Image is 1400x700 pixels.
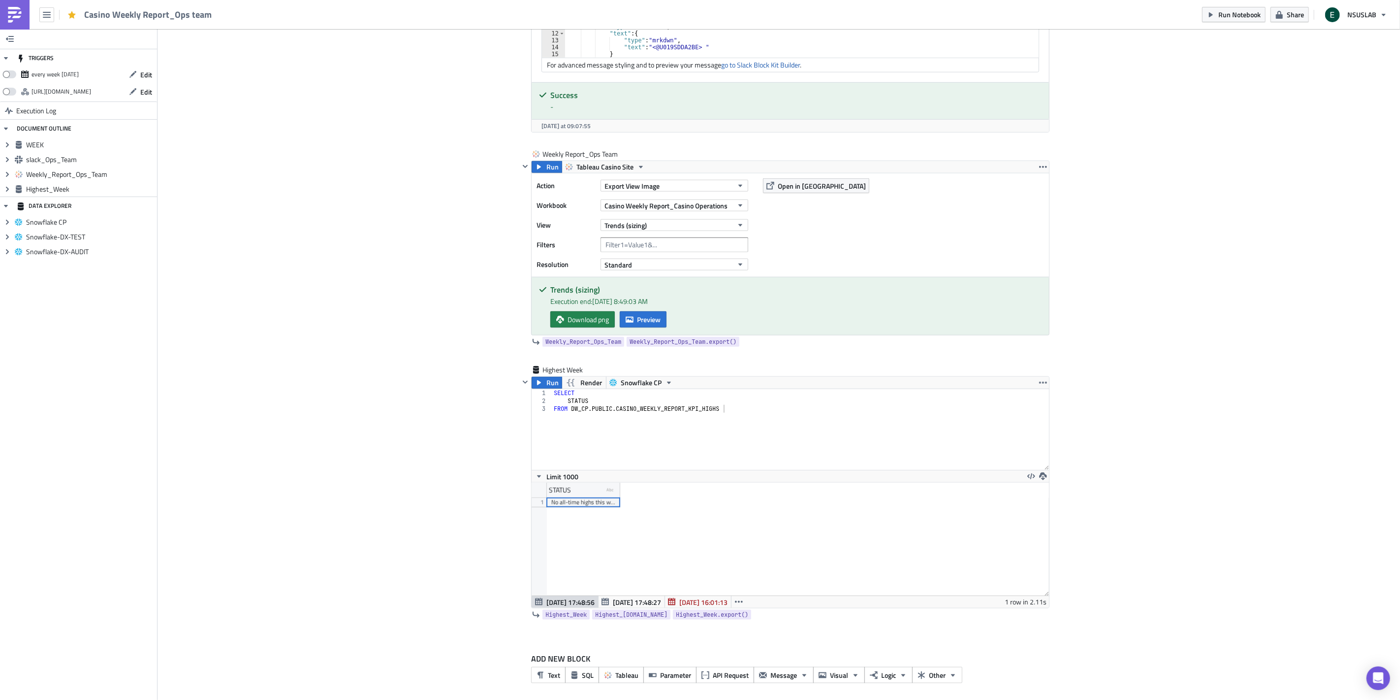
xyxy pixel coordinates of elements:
[562,161,648,173] button: Tableau Casino Site
[813,667,865,683] button: Visual
[537,218,596,233] label: View
[605,200,728,211] span: Casino Weekly Report_Casino Operations
[912,667,962,683] button: Other
[1271,7,1309,22] button: Share
[1324,6,1341,23] img: Avatar
[1367,667,1390,690] div: Open Intercom Messenger
[532,470,582,482] button: Limit 1000
[601,200,748,211] button: Casino Weekly Report_Casino Operations
[17,197,71,215] div: DATA EXPLORER
[545,610,587,620] span: Highest_Week
[568,314,609,325] span: Download png
[542,337,624,347] a: Weekly_Report_Ops_Team
[26,140,155,149] span: WEEK
[531,653,1050,665] label: ADD NEW BLOCK
[551,498,615,507] div: No all-time highs this week
[32,67,79,82] div: every week on Monday
[929,670,946,680] span: Other
[537,198,596,213] label: Workbook
[537,178,596,193] label: Action
[601,237,748,252] input: Filter1=Value1&...
[1319,4,1393,26] button: NSUSLAB
[713,670,749,680] span: API Request
[582,670,594,680] span: SQL
[595,610,668,620] span: Highest_[DOMAIN_NAME]
[1005,596,1047,608] div: 1 row in 2.11s
[605,260,632,270] span: Standard
[627,337,739,347] a: Weekly_Report_Ops_Team.export()
[606,377,676,389] button: Snowflake CP
[621,377,662,389] span: Snowflake CP
[1287,9,1304,20] span: Share
[679,597,728,607] span: [DATE] 16:01:13
[542,58,1039,72] div: For advanced message styling and to preview your message .
[532,596,599,608] button: [DATE] 17:48:56
[598,596,665,608] button: [DATE] 17:48:27
[696,667,754,683] button: API Request
[550,101,1042,112] div: -
[576,161,634,173] span: Tableau Casino Site
[601,259,748,270] button: Standard
[1347,9,1376,20] span: NSUSLAB
[140,87,152,97] span: Edit
[550,296,1042,306] div: Execution end: [DATE] 8:49:03 AM
[17,120,71,137] div: DOCUMENT OUTLINE
[550,311,615,328] a: Download png
[721,60,800,70] a: go to Slack Block Kit Builder
[532,405,552,413] div: 3
[546,471,578,482] span: Limit 1000
[620,311,667,328] button: Preview
[778,181,866,191] span: Open in [GEOGRAPHIC_DATA]
[881,670,896,680] span: Logic
[124,67,157,82] button: Edit
[519,161,531,172] button: Hide content
[601,219,748,231] button: Trends (sizing)
[542,610,590,620] a: Highest_Week
[864,667,913,683] button: Logic
[542,149,619,159] span: Weekly Report_Ops Team
[542,37,565,44] div: 13
[643,667,697,683] button: Parameter
[1202,7,1266,22] button: Run Notebook
[592,610,670,620] a: Highest_[DOMAIN_NAME]
[542,51,565,58] div: 15
[548,670,560,680] span: Text
[531,667,566,683] button: Text
[550,91,1042,99] h5: Success
[519,376,531,388] button: Hide content
[546,161,559,173] span: Run
[549,483,571,498] div: STATUS
[546,597,595,607] span: [DATE] 17:48:56
[532,377,562,389] button: Run
[7,7,23,23] img: PushMetrics
[26,218,155,227] span: Snowflake CP
[580,377,602,389] span: Render
[665,596,732,608] button: [DATE] 16:01:13
[546,377,559,389] span: Run
[124,84,157,100] button: Edit
[84,9,213,20] span: Casino Weekly Report_Ops team
[613,597,661,607] span: [DATE] 17:48:27
[542,30,565,37] div: 12
[562,377,606,389] button: Render
[532,389,552,397] div: 1
[537,237,596,252] label: Filters
[605,181,660,191] span: Export View Image
[545,337,621,347] span: Weekly_Report_Ops_Team
[565,667,599,683] button: SQL
[550,286,1042,294] h5: Trends (sizing)
[32,84,91,99] div: https://pushmetrics.io/api/v1/report/pqLvXREoza/webhook?token=b76856bccc584202b3003ab56c30ce15
[637,314,661,325] span: Preview
[763,178,869,193] button: Open in [GEOGRAPHIC_DATA]
[26,170,155,179] span: Weekly_Report_Ops_Team
[26,155,155,164] span: slack_Ops_Team
[26,185,155,194] span: Highest_Week
[26,233,155,241] span: Snowflake-DX-TEST
[601,180,748,192] button: Export View Image
[17,49,54,67] div: TRIGGERS
[660,670,691,680] span: Parameter
[830,670,848,680] span: Visual
[615,670,638,680] span: Tableau
[630,337,736,347] span: Weekly_Report_Ops_Team.export()
[541,121,591,131] span: [DATE] at 09:07:55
